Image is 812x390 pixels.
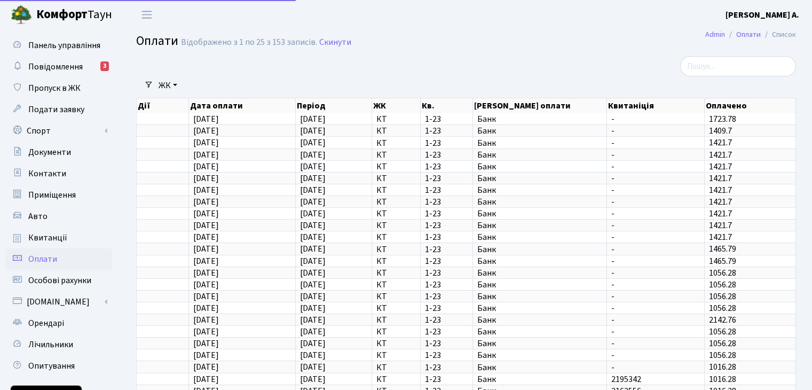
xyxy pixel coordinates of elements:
[477,375,602,384] span: Банк
[154,76,182,95] a: ЖК
[709,244,736,255] span: 1465.79
[689,24,812,46] nav: breadcrumb
[28,253,57,265] span: Оплати
[376,351,416,360] span: КТ
[300,291,326,302] span: [DATE]
[36,6,112,24] span: Таун
[477,327,602,336] span: Банк
[376,221,416,230] span: КТ
[477,186,602,194] span: Банк
[300,326,326,338] span: [DATE]
[425,151,468,159] span: 1-23
[425,327,468,336] span: 1-23
[300,373,326,385] span: [DATE]
[193,314,219,326] span: [DATE]
[300,231,326,243] span: [DATE]
[709,314,736,326] span: 2142.76
[296,98,372,113] th: Період
[28,82,81,94] span: Пропуск в ЖК
[193,184,219,196] span: [DATE]
[736,29,761,40] a: Оплати
[477,151,602,159] span: Банк
[709,113,736,125] span: 1723.78
[726,9,799,21] a: [PERSON_NAME] А.
[425,139,468,147] span: 1-23
[709,137,732,149] span: 1421.7
[709,196,732,208] span: 1421.7
[5,334,112,355] a: Лічильники
[376,174,416,183] span: КТ
[709,291,736,302] span: 1056.28
[709,220,732,231] span: 1421.7
[477,269,602,277] span: Банк
[477,257,602,266] span: Банк
[611,292,700,301] span: -
[193,279,219,291] span: [DATE]
[300,113,326,125] span: [DATE]
[5,99,112,120] a: Подати заявку
[425,257,468,266] span: 1-23
[319,37,351,48] a: Скинути
[28,339,73,350] span: Лічильники
[376,209,416,218] span: КТ
[28,232,67,244] span: Квитанції
[376,327,416,336] span: КТ
[473,98,607,113] th: [PERSON_NAME] оплати
[376,363,416,372] span: КТ
[477,127,602,135] span: Банк
[709,349,736,361] span: 1056.28
[425,233,468,241] span: 1-23
[36,6,88,23] b: Комфорт
[300,208,326,220] span: [DATE]
[300,362,326,373] span: [DATE]
[425,209,468,218] span: 1-23
[611,363,700,372] span: -
[425,351,468,360] span: 1-23
[709,279,736,291] span: 1056.28
[709,149,732,161] span: 1421.7
[300,302,326,314] span: [DATE]
[11,4,32,26] img: logo.png
[761,29,796,41] li: Список
[705,98,796,113] th: Оплачено
[300,279,326,291] span: [DATE]
[189,98,296,113] th: Дата оплати
[5,163,112,184] a: Контакти
[425,316,468,324] span: 1-23
[193,125,219,137] span: [DATE]
[611,151,700,159] span: -
[376,127,416,135] span: КТ
[477,292,602,301] span: Банк
[425,186,468,194] span: 1-23
[709,231,732,243] span: 1421.7
[477,363,602,372] span: Банк
[425,375,468,384] span: 1-23
[611,245,700,254] span: -
[5,120,112,142] a: Спорт
[477,209,602,218] span: Банк
[376,280,416,289] span: КТ
[425,174,468,183] span: 1-23
[5,142,112,163] a: Документи
[193,338,219,349] span: [DATE]
[611,257,700,266] span: -
[300,184,326,196] span: [DATE]
[611,304,700,313] span: -
[425,221,468,230] span: 1-23
[709,208,732,220] span: 1421.7
[300,314,326,326] span: [DATE]
[611,327,700,336] span: -
[193,149,219,161] span: [DATE]
[193,220,219,231] span: [DATE]
[376,304,416,313] span: КТ
[193,302,219,314] span: [DATE]
[5,270,112,291] a: Особові рахунки
[709,184,732,196] span: 1421.7
[193,362,219,373] span: [DATE]
[709,338,736,349] span: 1056.28
[425,363,468,372] span: 1-23
[611,198,700,206] span: -
[133,6,160,24] button: Переключити навігацію
[5,77,112,99] a: Пропуск в ЖК
[193,244,219,255] span: [DATE]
